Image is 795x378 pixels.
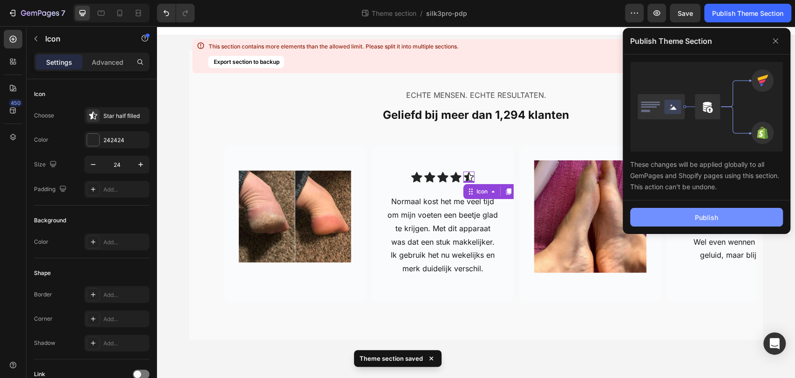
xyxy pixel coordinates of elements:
p: Settings [46,57,72,67]
p: Advanced [92,57,123,67]
p: Normaal kost het me veel tijd om mijn voeten een beetje glad te krijgen. Met dit apparaat was dat... [231,169,341,249]
div: Size [34,158,59,171]
p: Publish Theme Section [630,35,712,47]
span: / [420,8,422,18]
div: Background [34,216,66,225]
iframe: Design area [157,26,795,378]
div: Star half filled [103,112,147,120]
div: Choose [34,111,54,120]
div: Shape [34,269,51,277]
div: Add... [103,315,147,323]
p: Icon [45,33,124,44]
div: 242424 [103,136,147,144]
button: Export section to backup [208,56,284,68]
div: Add... [103,238,147,247]
div: Publish [695,213,718,222]
div: Background Image [215,119,357,276]
div: Shadow [34,339,55,347]
span: silk3pro-pdp [426,8,467,18]
button: Publish [630,208,783,227]
div: Open Intercom Messenger [763,332,786,355]
div: Color [34,238,48,246]
button: Save [670,4,700,22]
div: Rich Text Editor. Editing area: main [230,168,342,250]
div: Undo/Redo [157,4,195,22]
span: Theme section [370,8,418,18]
span: Save [678,9,693,17]
div: Add... [103,186,147,194]
p: 7 [61,7,65,19]
div: This section contains more elements than the allowed limit. Please split it into multiple sections. [208,43,458,50]
div: Background Image [510,119,652,276]
p: Met dit apparaat voelde mijn huid zachter zonder irritatie. Wel even wennen aan het geluid, maar ... [526,182,636,236]
div: Border [34,290,52,299]
div: Corner [34,315,53,323]
img: gempages_573213906797855494-56bb25e8-a817-47e7-9514-d5824c96edfd.png [377,134,489,247]
button: Publish Theme Section [704,4,791,22]
div: Rich Text Editor. Editing area: main [525,181,637,237]
button: 7 [4,4,69,22]
div: 450 [9,99,22,107]
div: Padding [34,183,68,196]
div: Publish Theme Section [712,8,783,18]
div: These changes will be applied globally to all GemPages and Shopify pages using this section. This... [630,151,783,192]
div: Add... [103,339,147,348]
div: Icon [34,90,45,98]
div: Color [34,136,48,144]
div: Add... [103,291,147,299]
p: Theme section saved [360,354,423,363]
